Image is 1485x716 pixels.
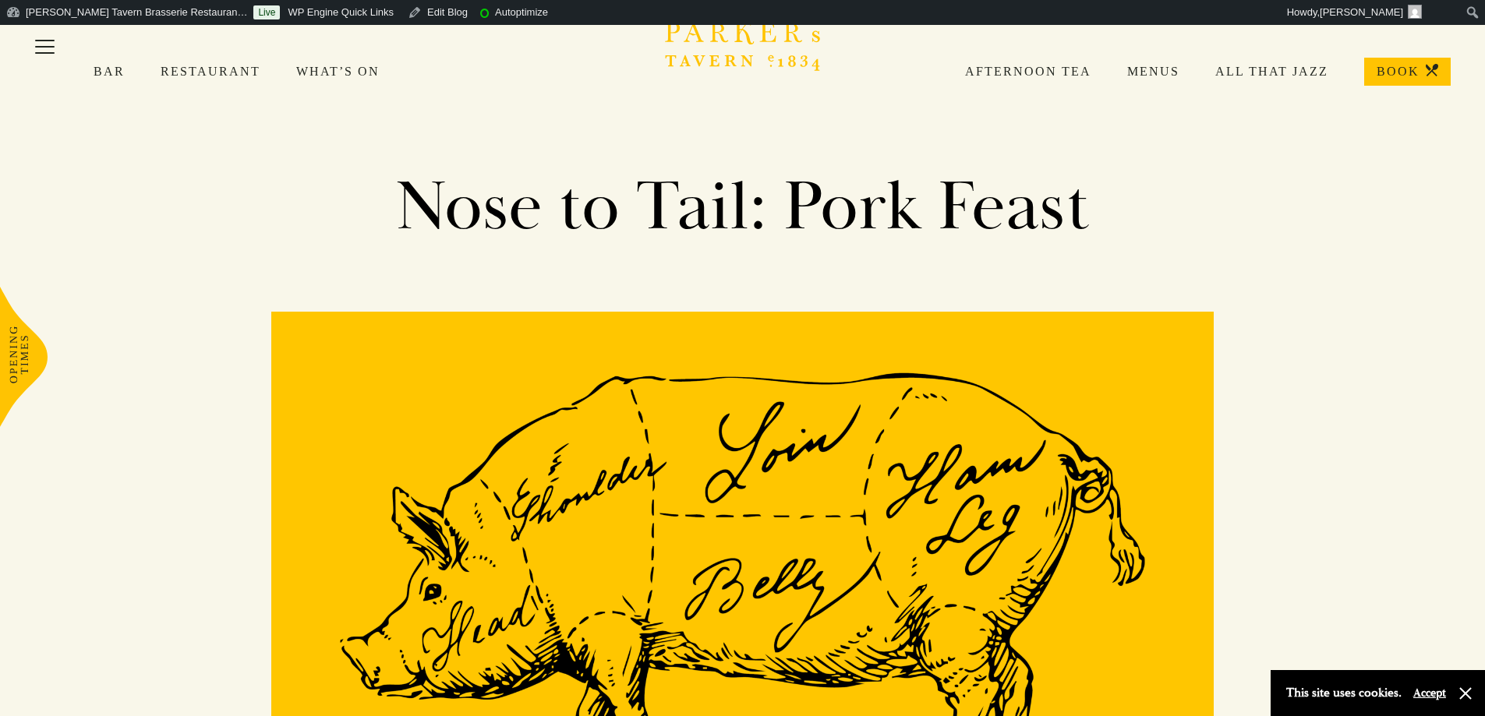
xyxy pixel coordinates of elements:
img: Views over 48 hours. Click for more Jetpack Stats. [562,3,649,22]
svg: Brasserie Restaurant Cambridge | Parker's Tavern Cambridge [665,16,821,71]
button: Close and accept [1458,686,1473,701]
button: Accept [1413,686,1446,700]
h1: Nose to Tail: Pork Feast [326,165,1160,249]
button: Toggle navigation [12,16,78,83]
a: Live [253,5,280,19]
p: This site uses cookies. [1286,682,1402,704]
span: [PERSON_NAME] [1320,6,1403,18]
